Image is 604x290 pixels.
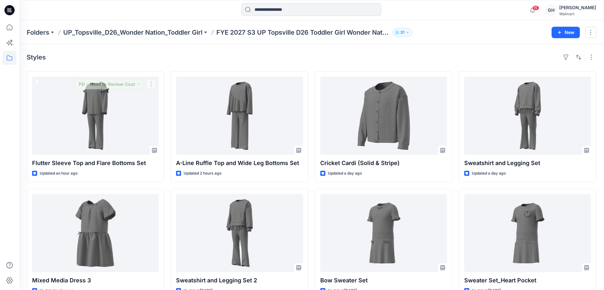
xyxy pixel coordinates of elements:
[27,28,49,37] a: Folders
[559,11,596,16] div: Walmart
[184,170,221,177] p: Updated 2 hours ago
[532,5,539,10] span: 15
[464,159,591,168] p: Sweatshirt and Legging Set
[176,77,303,155] a: A-Line Ruffle Top and Wide Leg Bottoms Set
[320,77,447,155] a: Cricket Cardi (Solid & Stripe)
[559,4,596,11] div: [PERSON_NAME]
[400,29,404,36] p: 31
[27,53,46,61] h4: Styles
[464,194,591,272] a: Sweater Set_Heart Pocket
[464,77,591,155] a: Sweatshirt and Legging Set
[320,194,447,272] a: Bow Sweater Set
[464,276,591,285] p: Sweater Set_Heart Pocket
[392,28,412,37] button: 31
[472,170,506,177] p: Updated a day ago
[176,159,303,168] p: A-Line Ruffle Top and Wide Leg Bottoms Set
[545,4,557,16] div: GH
[216,28,390,37] p: FYE 2027 S3 UP Topsville D26 Toddler Girl Wonder Nation
[32,276,159,285] p: Mixed Media Dress 3
[176,276,303,285] p: Sweatshirt and Legging Set 2
[552,27,580,38] button: New
[32,194,159,272] a: Mixed Media Dress 3
[63,28,202,37] a: UP_Topsville_D26_Wonder Nation_Toddler Girl
[40,170,78,177] p: Updated an hour ago
[328,170,362,177] p: Updated a day ago
[176,194,303,272] a: Sweatshirt and Legging Set 2
[32,77,159,155] a: Flutter Sleeve Top and Flare Bottoms Set
[320,159,447,168] p: Cricket Cardi (Solid & Stripe)
[32,159,159,168] p: Flutter Sleeve Top and Flare Bottoms Set
[320,276,447,285] p: Bow Sweater Set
